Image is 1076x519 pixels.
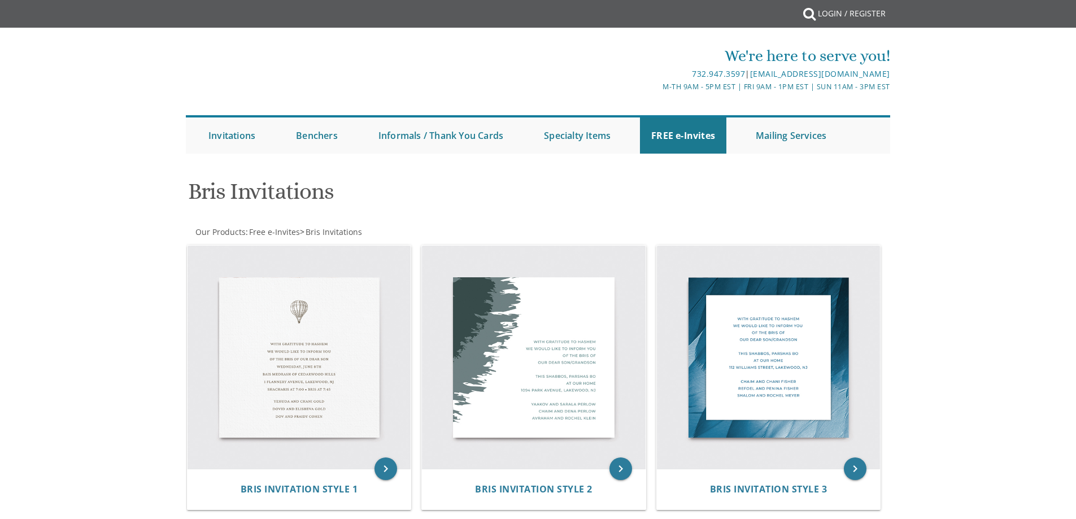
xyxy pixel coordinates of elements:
div: : [186,226,538,238]
a: FREE e-Invites [640,117,726,154]
a: Informals / Thank You Cards [367,117,515,154]
div: M-Th 9am - 5pm EST | Fri 9am - 1pm EST | Sun 11am - 3pm EST [421,81,890,93]
a: Bris Invitation Style 3 [710,484,827,495]
h1: Bris Invitations [188,179,649,212]
a: keyboard_arrow_right [609,457,632,480]
a: keyboard_arrow_right [844,457,866,480]
span: Bris Invitation Style 3 [710,483,827,495]
img: Bris Invitation Style 2 [422,246,646,469]
a: 732.947.3597 [692,68,745,79]
a: Mailing Services [744,117,838,154]
img: Bris Invitation Style 3 [657,246,881,469]
span: Bris Invitations [306,226,362,237]
a: [EMAIL_ADDRESS][DOMAIN_NAME] [750,68,890,79]
a: keyboard_arrow_right [374,457,397,480]
span: Bris Invitation Style 1 [241,483,358,495]
span: Bris Invitation Style 2 [475,483,593,495]
a: Specialty Items [533,117,622,154]
span: > [300,226,362,237]
span: Free e-Invites [249,226,300,237]
div: | [421,67,890,81]
a: Invitations [197,117,267,154]
div: We're here to serve you! [421,45,890,67]
img: Bris Invitation Style 1 [188,246,411,469]
a: Bris Invitation Style 2 [475,484,593,495]
a: Bris Invitation Style 1 [241,484,358,495]
a: Free e-Invites [248,226,300,237]
a: Benchers [285,117,349,154]
a: Our Products [194,226,246,237]
a: Bris Invitations [304,226,362,237]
